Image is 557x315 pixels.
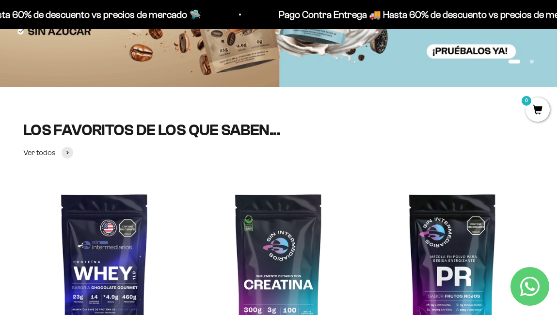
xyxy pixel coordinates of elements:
mark: 0 [521,95,532,107]
span: Ver todos [23,146,56,159]
split-lines: LOS FAVORITOS DE LOS QUE SABEN... [23,122,280,139]
a: 0 [525,105,550,116]
a: Ver todos [23,146,73,159]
